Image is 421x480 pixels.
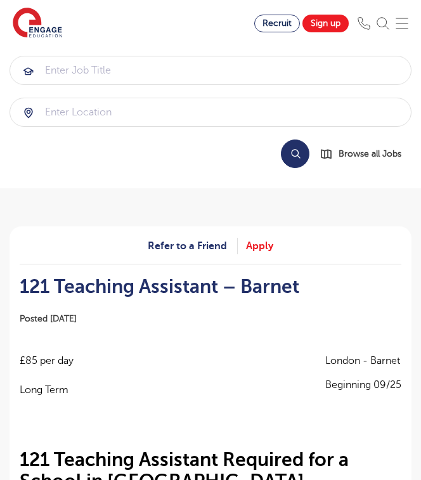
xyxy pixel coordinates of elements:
img: Phone [358,17,370,30]
img: Engage Education [13,8,62,39]
h1: 121 Teaching Assistant – Barnet [20,276,401,297]
div: Submit [10,56,411,85]
a: Sign up [302,15,349,32]
p: £85 per day [20,353,74,369]
p: Long Term [20,382,74,398]
a: Refer to a Friend [148,238,238,254]
a: Apply [246,238,273,254]
a: Recruit [254,15,300,32]
button: Search [281,139,309,168]
span: London - Barnet [325,353,401,369]
p: Beginning 09/25 [325,378,401,392]
img: Mobile Menu [396,17,408,30]
a: Browse all Jobs [320,146,411,161]
span: Posted [DATE] [20,314,77,323]
input: Submit [10,98,411,126]
img: Search [377,17,389,30]
input: Submit [10,56,411,84]
div: Submit [10,98,411,127]
span: Recruit [262,18,292,28]
span: Browse all Jobs [339,146,401,161]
